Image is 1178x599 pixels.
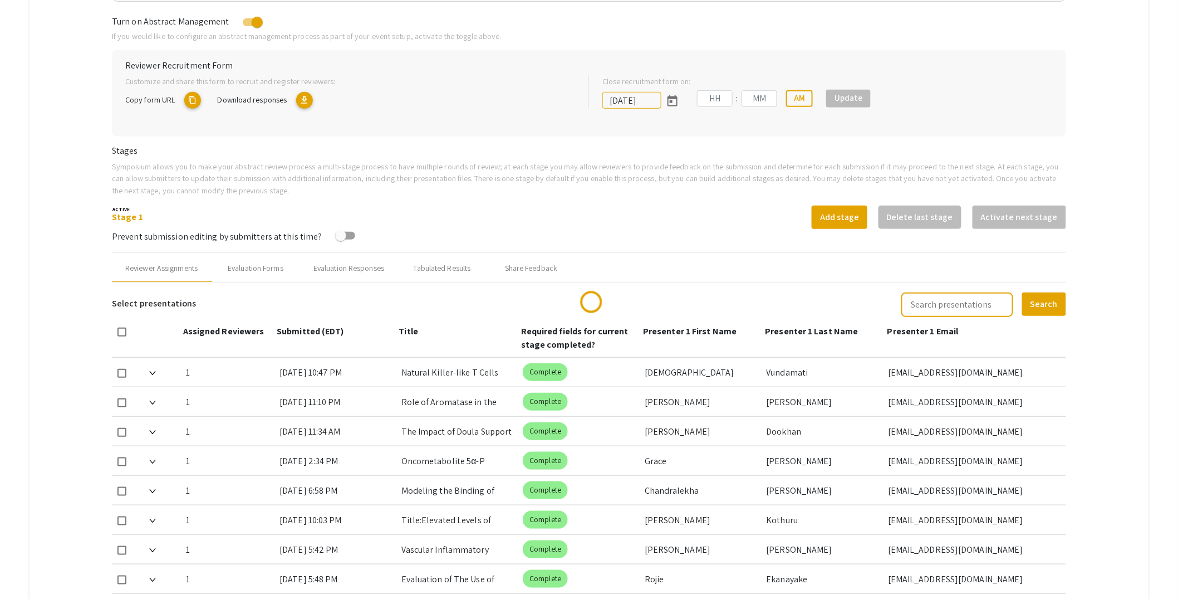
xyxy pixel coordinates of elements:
[112,231,322,242] span: Prevent submission editing by submitters at this time?
[661,90,684,112] button: Open calendar
[645,417,758,446] div: [PERSON_NAME]
[401,387,514,416] div: Role of Aromatase in the Conversion of 11-Oxyandrogens to [MEDICAL_DATA]: Mechanisms and Implicat...
[505,262,557,274] div: Share Feedback
[812,206,867,229] button: Add stage
[742,90,777,107] input: Minutes
[767,476,880,505] div: [PERSON_NAME]
[228,262,283,274] div: Evaluation Forms
[186,417,271,446] div: 1
[149,489,156,494] img: Expand arrow
[279,476,392,505] div: [DATE] 6:58 PM
[878,206,961,229] button: Delete last stage
[112,211,143,223] a: Stage 1
[767,535,880,564] div: [PERSON_NAME]
[826,90,871,108] button: Update
[186,476,271,505] div: 1
[149,548,156,553] img: Expand arrow
[279,358,392,387] div: [DATE] 10:47 PM
[523,422,568,440] mat-chip: Complete
[112,16,229,27] span: Turn on Abstract Management
[733,92,742,105] div: :
[888,535,1057,564] div: [EMAIL_ADDRESS][DOMAIN_NAME]
[973,206,1066,229] button: Activate next stage
[149,401,156,405] img: Expand arrow
[296,92,313,109] mat-icon: Export responses
[888,446,1057,475] div: [EMAIL_ADDRESS][DOMAIN_NAME]
[888,417,1057,446] div: [EMAIL_ADDRESS][DOMAIN_NAME]
[186,535,271,564] div: 1
[645,358,758,387] div: [DEMOGRAPHIC_DATA]
[401,417,514,446] div: The Impact of Doula Support on Maternal Mental Health, NeonatalOutcomes, and Epidural Use: Correl...
[645,387,758,416] div: [PERSON_NAME]
[767,564,880,593] div: Ekanayake
[279,505,392,534] div: [DATE] 10:03 PM
[279,417,392,446] div: [DATE] 11:34 AM
[279,446,392,475] div: [DATE] 2:34 PM
[767,358,880,387] div: Vundamati
[523,363,568,381] mat-chip: Complete
[523,540,568,558] mat-chip: Complete
[888,564,1057,593] div: [EMAIL_ADDRESS][DOMAIN_NAME]
[184,92,201,109] mat-icon: copy URL
[401,476,514,505] div: Modeling the Binding of Dendrin and PTPN14 to KIBRA
[149,371,156,376] img: Expand arrow
[888,358,1057,387] div: [EMAIL_ADDRESS][DOMAIN_NAME]
[218,94,287,105] span: Download responses
[125,94,175,105] span: Copy form URL
[279,387,392,416] div: [DATE] 11:10 PM
[645,535,758,564] div: [PERSON_NAME]
[112,160,1066,197] p: Symposium allows you to make your abstract review process a multi-stage process to have multiple ...
[767,446,880,475] div: [PERSON_NAME]
[277,325,344,337] span: Submitted (EDT)
[645,564,758,593] div: Rojie
[183,325,264,337] span: Assigned Reviewers
[523,511,568,529] mat-chip: Complete
[888,476,1057,505] div: [EMAIL_ADDRESS][DOMAIN_NAME]
[399,325,419,337] span: Title
[523,393,568,411] mat-chip: Complete
[767,505,880,534] div: Kothuru
[112,145,1066,156] h6: Stages
[186,505,271,534] div: 1
[888,387,1057,416] div: [EMAIL_ADDRESS][DOMAIN_NAME]
[523,452,568,470] mat-chip: Complete
[645,446,758,475] div: Grace
[279,535,392,564] div: [DATE] 5:42 PM
[765,325,858,337] span: Presenter 1 Last Name
[8,549,47,591] iframe: Chat
[887,325,959,337] span: Presenter 1 Email
[767,387,880,416] div: [PERSON_NAME]
[401,358,514,387] div: Natural Killer-like T Cells and Longevity: A Comparative Analysis
[125,262,198,274] div: Reviewer Assignments
[523,570,568,588] mat-chip: Complete
[901,293,1013,317] input: Search presentations
[401,564,514,593] div: Evaluation of The Use of Longitudinal Data for Depression Research and Antidepressant Drug Discovery
[186,564,271,593] div: 1
[401,505,514,534] div: Title:Elevated Levels of Interleukin-11 and Matrix Metalloproteinase-9 in the Serum of Patients w...
[186,387,271,416] div: 1
[643,325,737,337] span: Presenter 1 First Name
[1022,293,1066,316] button: Search
[602,75,691,87] label: Close recruitment form on:
[767,417,880,446] div: Dookhan
[279,564,392,593] div: [DATE] 5:48 PM
[888,505,1057,534] div: [EMAIL_ADDRESS][DOMAIN_NAME]
[149,460,156,464] img: Expand arrow
[414,262,471,274] div: Tabulated Results
[697,90,733,107] input: Hours
[313,262,384,274] div: Evaluation Responses
[112,291,196,316] h6: Select presentations
[186,446,271,475] div: 1
[186,358,271,387] div: 1
[149,519,156,523] img: Expand arrow
[149,430,156,435] img: Expand arrow
[125,60,1053,71] h6: Reviewer Recruitment Form
[125,75,571,87] p: Customize and share this form to recruit and register reviewers:
[401,446,514,475] div: Oncometabolite 5α-P Imbalance Through Altered Mammary [MEDICAL_DATA] Metabolism: A Biomarker and ...
[149,578,156,582] img: Expand arrow
[112,30,1066,42] p: If you would like to configure an abstract management process as part of your event setup, activa...
[786,90,813,107] button: AM
[645,505,758,534] div: [PERSON_NAME]
[523,481,568,499] mat-chip: Complete
[645,476,758,505] div: Chandralekha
